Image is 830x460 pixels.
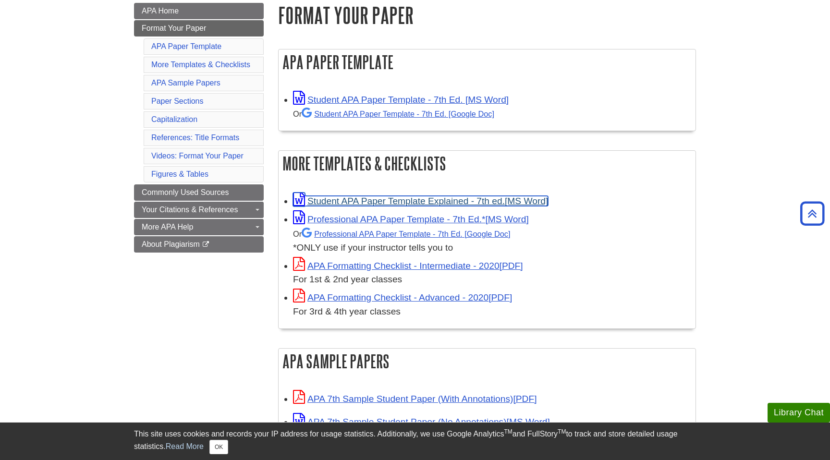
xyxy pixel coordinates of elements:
[504,428,512,435] sup: TM
[142,206,238,214] span: Your Citations & References
[151,170,208,178] a: Figures & Tables
[134,236,264,253] a: About Plagiarism
[166,442,204,450] a: Read More
[302,230,510,238] a: Professional APA Paper Template - 7th Ed.
[134,3,264,253] div: Guide Page Menu
[151,42,221,50] a: APA Paper Template
[151,61,250,69] a: More Templates & Checklists
[142,24,206,32] span: Format Your Paper
[142,223,193,231] span: More APA Help
[293,95,509,105] a: Link opens in new window
[293,292,512,303] a: Link opens in new window
[293,305,691,319] div: For 3rd & 4th year classes
[302,109,494,118] a: Student APA Paper Template - 7th Ed. [Google Doc]
[293,196,548,206] a: Link opens in new window
[142,188,229,196] span: Commonly Used Sources
[151,79,220,87] a: APA Sample Papers
[134,3,264,19] a: APA Home
[209,440,228,454] button: Close
[134,202,264,218] a: Your Citations & References
[293,417,550,427] a: Link opens in new window
[293,230,510,238] small: Or
[202,242,210,248] i: This link opens in a new window
[151,152,244,160] a: Videos: Format Your Paper
[293,394,537,404] a: Link opens in new window
[142,240,200,248] span: About Plagiarism
[134,428,696,454] div: This site uses cookies and records your IP address for usage statistics. Additionally, we use Goo...
[293,273,691,287] div: For 1st & 2nd year classes
[278,3,696,27] h1: Format Your Paper
[293,214,529,224] a: Link opens in new window
[768,403,830,423] button: Library Chat
[279,349,696,374] h2: APA Sample Papers
[151,133,239,142] a: References: Title Formats
[142,7,179,15] span: APA Home
[134,219,264,235] a: More APA Help
[134,184,264,201] a: Commonly Used Sources
[134,20,264,36] a: Format Your Paper
[797,207,828,220] a: Back to Top
[293,109,494,118] small: Or
[151,115,197,123] a: Capitalization
[293,261,523,271] a: Link opens in new window
[558,428,566,435] sup: TM
[279,49,696,75] h2: APA Paper Template
[279,151,696,176] h2: More Templates & Checklists
[293,227,691,255] div: *ONLY use if your instructor tells you to
[151,97,204,105] a: Paper Sections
